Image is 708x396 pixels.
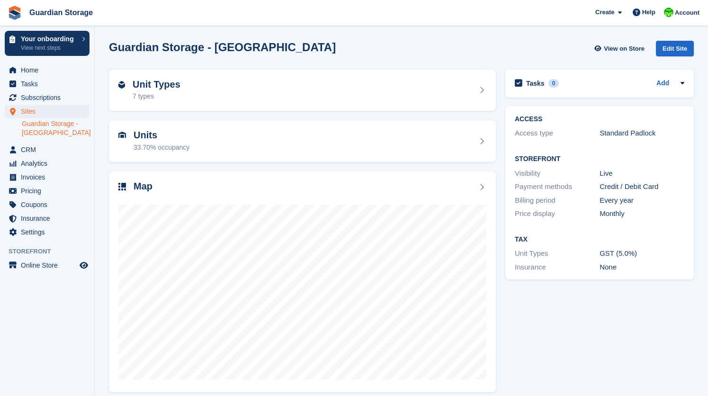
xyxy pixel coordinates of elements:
[26,5,97,20] a: Guardian Storage
[133,79,180,90] h2: Unit Types
[515,208,600,219] div: Price display
[5,212,90,225] a: menu
[600,128,684,139] div: Standard Padlock
[515,168,600,179] div: Visibility
[515,262,600,273] div: Insurance
[134,130,189,141] h2: Units
[593,41,648,56] a: View on Store
[526,79,545,88] h2: Tasks
[5,157,90,170] a: menu
[515,248,600,259] div: Unit Types
[5,184,90,198] a: menu
[656,41,694,60] a: Edit Site
[5,259,90,272] a: menu
[5,63,90,77] a: menu
[9,247,94,256] span: Storefront
[600,262,684,273] div: None
[595,8,614,17] span: Create
[134,181,152,192] h2: Map
[664,8,673,17] img: Andrew Kinakin
[548,79,559,88] div: 0
[118,183,126,190] img: map-icn-33ee37083ee616e46c38cad1a60f524a97daa1e2b2c8c0bc3eb3415660979fc1.svg
[515,236,684,243] h2: Tax
[21,225,78,239] span: Settings
[22,119,90,137] a: Guardian Storage - [GEOGRAPHIC_DATA]
[21,184,78,198] span: Pricing
[5,31,90,56] a: Your onboarding View next steps
[21,91,78,104] span: Subscriptions
[515,181,600,192] div: Payment methods
[5,171,90,184] a: menu
[21,143,78,156] span: CRM
[600,208,684,219] div: Monthly
[600,195,684,206] div: Every year
[675,8,699,18] span: Account
[600,248,684,259] div: GST (5.0%)
[109,171,496,393] a: Map
[515,128,600,139] div: Access type
[21,63,78,77] span: Home
[600,168,684,179] div: Live
[21,105,78,118] span: Sites
[118,81,125,89] img: unit-type-icn-2b2737a686de81e16bb02015468b77c625bbabd49415b5ef34ead5e3b44a266d.svg
[21,212,78,225] span: Insurance
[5,225,90,239] a: menu
[515,116,684,123] h2: ACCESS
[21,36,77,42] p: Your onboarding
[109,70,496,111] a: Unit Types 7 types
[5,77,90,90] a: menu
[642,8,655,17] span: Help
[78,260,90,271] a: Preview store
[515,195,600,206] div: Billing period
[21,198,78,211] span: Coupons
[600,181,684,192] div: Credit / Debit Card
[21,157,78,170] span: Analytics
[515,155,684,163] h2: Storefront
[21,171,78,184] span: Invoices
[8,6,22,20] img: stora-icon-8386f47178a22dfd0bd8f6a31ec36ba5ce8667c1dd55bd0f319d3a0aa187defe.svg
[109,41,336,54] h2: Guardian Storage - [GEOGRAPHIC_DATA]
[21,44,77,52] p: View next steps
[109,120,496,162] a: Units 33.70% occupancy
[5,91,90,104] a: menu
[604,44,645,54] span: View on Store
[656,41,694,56] div: Edit Site
[5,105,90,118] a: menu
[134,143,189,153] div: 33.70% occupancy
[133,91,180,101] div: 7 types
[656,78,669,89] a: Add
[5,143,90,156] a: menu
[118,132,126,138] img: unit-icn-7be61d7bf1b0ce9d3e12c5938cc71ed9869f7b940bace4675aadf7bd6d80202e.svg
[5,198,90,211] a: menu
[21,259,78,272] span: Online Store
[21,77,78,90] span: Tasks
